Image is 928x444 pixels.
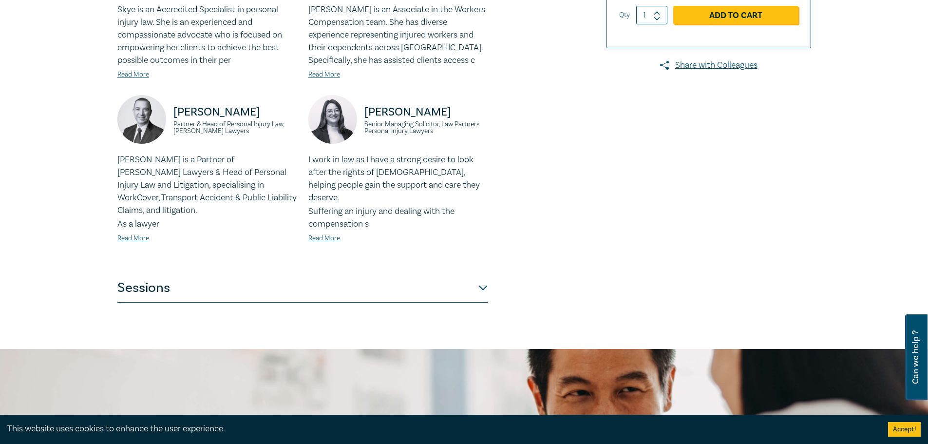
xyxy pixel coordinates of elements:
p: Suffering an injury and dealing with the compensation s [308,205,488,231]
a: Read More [117,70,149,79]
div: This website uses cookies to enhance the user experience. [7,423,873,435]
p: [PERSON_NAME] [364,104,488,120]
button: Sessions [117,273,488,303]
button: Accept cookies [888,422,921,437]
p: I work in law as I have a strong desire to look after the rights of [DEMOGRAPHIC_DATA], helping p... [308,154,488,204]
small: Partner & Head of Personal Injury Law, [PERSON_NAME] Lawyers [173,121,297,135]
p: [PERSON_NAME] is a Partner of [PERSON_NAME] Lawyers & Head of Personal Injury Law and Litigation,... [117,154,297,217]
a: Read More [308,70,340,79]
span: Can we help ? [911,320,920,394]
a: Read More [117,234,149,243]
img: https://s3.ap-southeast-2.amazonaws.com/leo-cussen-store-production-content/Contacts/Ashleigh%20K... [308,95,357,144]
p: As a lawyer [117,218,297,231]
label: Qty [619,10,630,20]
a: Read More [308,234,340,243]
input: 1 [636,6,667,24]
p: Skye is an Accredited Specialist in personal injury law. She is an experienced and compassionate ... [117,3,297,67]
a: Add to Cart [673,6,798,24]
a: Share with Colleagues [606,59,811,72]
p: [PERSON_NAME] is an Associate in the Workers Compensation team. She has diverse experience repres... [308,3,488,67]
img: https://s3.ap-southeast-2.amazonaws.com/leo-cussen-store-production-content/Contacts/John%20Karan... [117,95,166,144]
p: [PERSON_NAME] [173,104,297,120]
small: Senior Managing Solicitor, Law Partners Personal Injury Lawyers [364,121,488,135]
